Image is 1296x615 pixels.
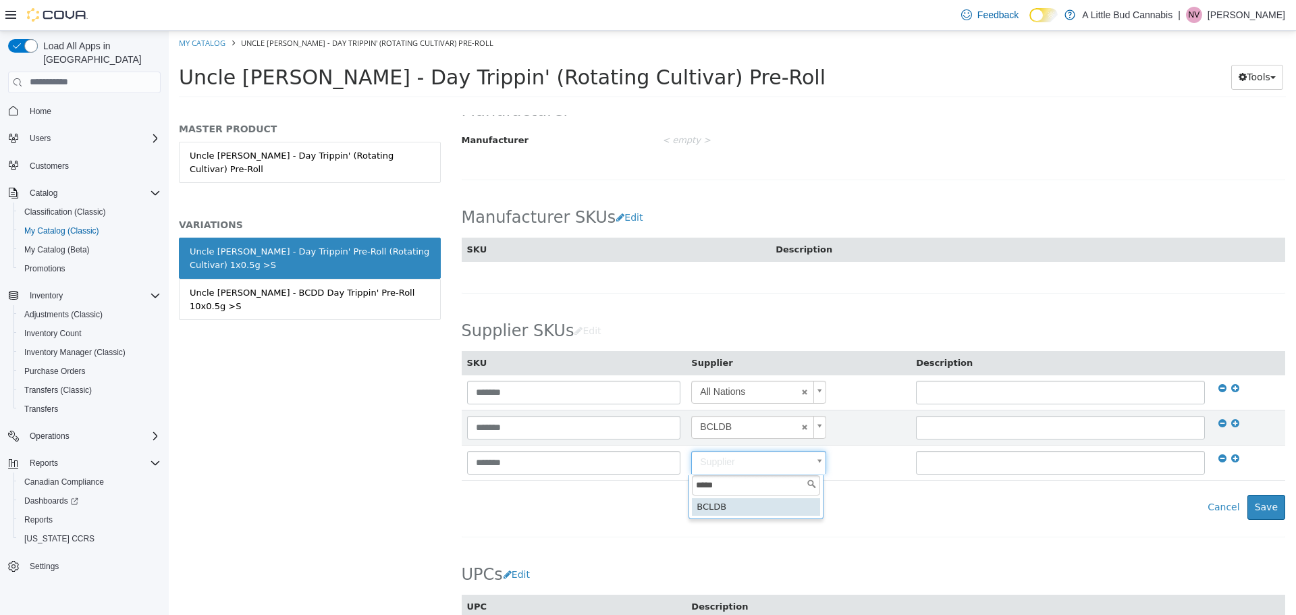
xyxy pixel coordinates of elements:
button: Inventory [24,288,68,304]
span: Home [24,103,161,119]
a: [US_STATE] CCRS [19,531,100,547]
a: Purchase Orders [19,363,91,379]
span: My Catalog (Classic) [24,225,99,236]
span: Reports [24,514,53,525]
button: Users [24,130,56,146]
span: Classification (Classic) [24,207,106,217]
a: Adjustments (Classic) [19,306,108,323]
a: Customers [24,158,74,174]
button: Classification (Classic) [13,203,166,221]
a: Transfers [19,401,63,417]
a: Home [24,103,57,119]
span: Washington CCRS [19,531,161,547]
a: Canadian Compliance [19,474,109,490]
span: Catalog [24,185,161,201]
button: Inventory [3,286,166,305]
button: [US_STATE] CCRS [13,529,166,548]
a: Dashboards [13,491,166,510]
div: Nick Vanderwal [1186,7,1202,23]
span: My Catalog (Beta) [24,244,90,255]
span: Transfers [24,404,58,415]
span: Canadian Compliance [19,474,161,490]
button: Reports [3,454,166,473]
button: Users [3,129,166,148]
button: Inventory Manager (Classic) [13,343,166,362]
p: A Little Bud Cannabis [1082,7,1172,23]
span: Settings [30,561,59,572]
div: BCLDB [523,467,651,485]
button: My Catalog (Classic) [13,221,166,240]
a: Feedback [956,1,1024,28]
a: Inventory Count [19,325,87,342]
span: Catalog [30,188,57,198]
span: Canadian Compliance [24,477,104,487]
a: Inventory Manager (Classic) [19,344,131,360]
span: Reports [24,455,161,471]
button: Promotions [13,259,166,278]
button: Reports [24,455,63,471]
button: Transfers (Classic) [13,381,166,400]
button: Operations [24,428,75,444]
a: Transfers (Classic) [19,382,97,398]
span: Inventory [30,290,63,301]
button: Home [3,101,166,121]
button: Customers [3,156,166,176]
a: Reports [19,512,58,528]
span: Load All Apps in [GEOGRAPHIC_DATA] [38,39,161,66]
span: Operations [30,431,70,442]
span: Adjustments (Classic) [19,306,161,323]
span: Inventory Count [24,328,82,339]
a: My Catalog (Classic) [19,223,105,239]
button: Transfers [13,400,166,419]
a: Dashboards [19,493,84,509]
span: Dashboards [19,493,161,509]
p: | [1178,7,1181,23]
a: Promotions [19,261,71,277]
button: Catalog [3,184,166,203]
span: Adjustments (Classic) [24,309,103,320]
button: Inventory Count [13,324,166,343]
img: Cova [27,8,88,22]
span: Transfers [19,401,161,417]
span: Transfers (Classic) [24,385,92,396]
span: Reports [19,512,161,528]
button: My Catalog (Beta) [13,240,166,259]
span: Purchase Orders [19,363,161,379]
a: My Catalog (Beta) [19,242,95,258]
p: [PERSON_NAME] [1208,7,1285,23]
span: Inventory Manager (Classic) [24,347,126,358]
span: Feedback [977,8,1019,22]
span: Home [30,106,51,117]
button: Settings [3,556,166,576]
span: Users [24,130,161,146]
span: NV [1189,7,1200,23]
a: Classification (Classic) [19,204,111,220]
span: Transfers (Classic) [19,382,161,398]
span: Customers [30,161,69,171]
span: Users [30,133,51,144]
span: Dashboards [24,496,78,506]
span: Inventory Count [19,325,161,342]
span: Reports [30,458,58,469]
span: Promotions [19,261,161,277]
input: Dark Mode [1029,8,1058,22]
button: Canadian Compliance [13,473,166,491]
span: [US_STATE] CCRS [24,533,94,544]
span: Inventory Manager (Classic) [19,344,161,360]
span: My Catalog (Classic) [19,223,161,239]
span: Operations [24,428,161,444]
button: Purchase Orders [13,362,166,381]
span: Classification (Classic) [19,204,161,220]
span: My Catalog (Beta) [19,242,161,258]
button: Catalog [24,185,63,201]
span: Promotions [24,263,65,274]
button: Operations [3,427,166,446]
span: Purchase Orders [24,366,86,377]
button: Reports [13,510,166,529]
a: Settings [24,558,64,574]
span: Settings [24,558,161,574]
button: Adjustments (Classic) [13,305,166,324]
span: Inventory [24,288,161,304]
nav: Complex example [8,96,161,612]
